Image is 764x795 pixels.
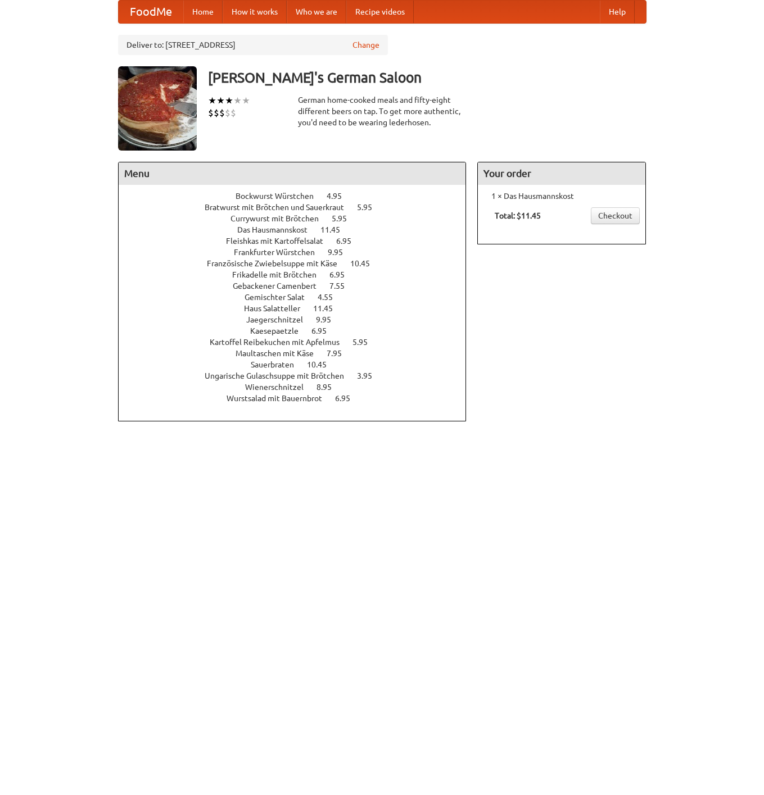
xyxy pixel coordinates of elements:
a: Currywurst mit Brötchen 5.95 [230,214,368,223]
a: Das Hausmannskost 11.45 [237,225,361,234]
a: Jaegerschnitzel 9.95 [246,315,352,324]
a: Bratwurst mit Brötchen und Sauerkraut 5.95 [205,203,393,212]
span: Haus Salatteller [244,304,311,313]
span: 3.95 [357,371,383,380]
h4: Menu [119,162,466,185]
li: $ [214,107,219,119]
span: 6.95 [311,326,338,335]
a: Checkout [591,207,640,224]
div: Deliver to: [STREET_ADDRESS] [118,35,388,55]
span: Gemischter Salat [245,293,316,302]
span: 6.95 [336,237,363,246]
span: 4.95 [327,192,353,201]
span: 5.95 [332,214,358,223]
a: Kaesepaetzle 6.95 [250,326,347,335]
span: 5.95 [357,203,383,212]
span: Ungarische Gulaschsuppe mit Brötchen [205,371,355,380]
span: 11.45 [320,225,351,234]
span: Französische Zwiebelsuppe mit Käse [207,259,349,268]
a: Recipe videos [346,1,414,23]
span: Fleishkas mit Kartoffelsalat [226,237,334,246]
span: 7.95 [327,349,353,358]
li: $ [225,107,230,119]
a: Home [183,1,223,23]
li: 1 × Das Hausmannskost [483,190,640,202]
a: Help [600,1,635,23]
li: $ [208,107,214,119]
span: 7.55 [329,281,356,290]
li: ★ [216,94,225,107]
span: Maultaschen mit Käse [236,349,325,358]
a: Bockwurst Würstchen 4.95 [236,192,363,201]
a: Change [352,39,379,51]
h3: [PERSON_NAME]'s German Saloon [208,66,647,89]
a: Wurstsalad mit Bauernbrot 6.95 [227,394,371,403]
span: 5.95 [352,338,379,347]
span: Currywurst mit Brötchen [230,214,330,223]
span: Kaesepaetzle [250,326,310,335]
span: 8.95 [317,383,343,392]
div: German home-cooked meals and fifty-eight different beers on tap. To get more authentic, you'd nee... [298,94,467,128]
li: ★ [233,94,242,107]
span: 10.45 [307,360,338,369]
span: Frankfurter Würstchen [234,248,326,257]
a: Französische Zwiebelsuppe mit Käse 10.45 [207,259,391,268]
span: Das Hausmannskost [237,225,319,234]
a: FoodMe [119,1,183,23]
span: Kartoffel Reibekuchen mit Apfelmus [210,338,351,347]
b: Total: $11.45 [495,211,541,220]
span: Frikadelle mit Brötchen [232,270,328,279]
span: Gebackener Camenbert [233,281,328,290]
img: angular.jpg [118,66,197,151]
a: Who we are [287,1,346,23]
a: How it works [223,1,287,23]
a: Gebackener Camenbert 7.55 [233,281,365,290]
a: Fleishkas mit Kartoffelsalat 6.95 [226,237,372,246]
li: ★ [242,94,250,107]
li: $ [219,107,225,119]
span: 6.95 [335,394,361,403]
span: 10.45 [350,259,381,268]
li: ★ [225,94,233,107]
a: Wienerschnitzel 8.95 [245,383,352,392]
span: 9.95 [328,248,354,257]
li: $ [230,107,236,119]
span: 6.95 [329,270,356,279]
a: Ungarische Gulaschsuppe mit Brötchen 3.95 [205,371,393,380]
span: 11.45 [313,304,344,313]
a: Sauerbraten 10.45 [251,360,347,369]
span: Sauerbraten [251,360,305,369]
span: Bratwurst mit Brötchen und Sauerkraut [205,203,355,212]
a: Kartoffel Reibekuchen mit Apfelmus 5.95 [210,338,388,347]
span: Bockwurst Würstchen [236,192,325,201]
a: Gemischter Salat 4.55 [245,293,354,302]
a: Frikadelle mit Brötchen 6.95 [232,270,365,279]
span: Jaegerschnitzel [246,315,314,324]
span: 9.95 [316,315,342,324]
span: 4.55 [318,293,344,302]
li: ★ [208,94,216,107]
a: Frankfurter Würstchen 9.95 [234,248,364,257]
a: Haus Salatteller 11.45 [244,304,354,313]
h4: Your order [478,162,645,185]
span: Wurstsalad mit Bauernbrot [227,394,333,403]
span: Wienerschnitzel [245,383,315,392]
a: Maultaschen mit Käse 7.95 [236,349,363,358]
